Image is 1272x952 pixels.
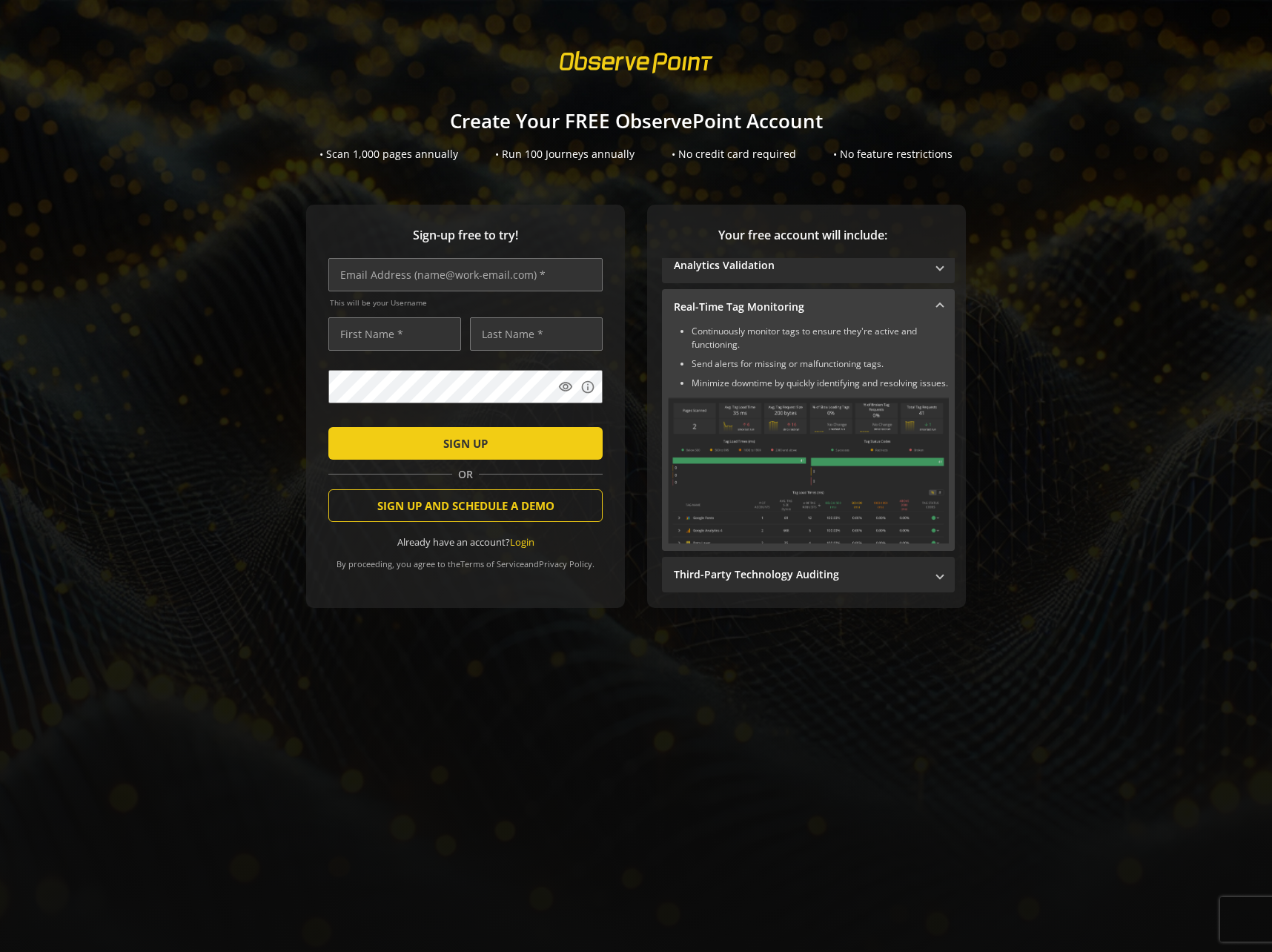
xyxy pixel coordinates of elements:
[452,467,479,482] span: OR
[674,567,925,582] mat-panel-title: Third-Party Technology Auditing
[662,557,955,592] mat-expansion-panel-header: Third-Party Technology Auditing
[692,357,949,371] li: Send alerts for missing or malfunctioning tags.
[328,489,603,522] button: SIGN UP AND SCHEDULE A DEMO
[377,492,554,519] span: SIGN UP AND SCHEDULE A DEMO
[328,317,461,351] input: First Name *
[510,535,534,549] a: Login
[328,427,603,460] button: SIGN UP
[668,397,949,543] img: Real-Time Tag Monitoring
[662,289,955,325] mat-expansion-panel-header: Real-Time Tag Monitoring
[328,258,603,291] input: Email Address (name@work-email.com) *
[558,380,573,394] mat-icon: visibility
[662,248,955,283] mat-expansion-panel-header: Analytics Validation
[662,325,955,551] div: Real-Time Tag Monitoring
[692,377,949,390] li: Minimize downtime by quickly identifying and resolving issues.
[470,317,603,351] input: Last Name *
[833,147,953,162] div: • No feature restrictions
[460,558,524,569] a: Terms of Service
[328,227,603,244] span: Sign-up free to try!
[443,430,488,457] span: SIGN UP
[580,380,595,394] mat-icon: info
[319,147,458,162] div: • Scan 1,000 pages annually
[328,535,603,549] div: Already have an account?
[674,300,925,314] mat-panel-title: Real-Time Tag Monitoring
[328,549,603,569] div: By proceeding, you agree to the and .
[495,147,635,162] div: • Run 100 Journeys annually
[692,325,949,351] li: Continuously monitor tags to ensure they're active and functioning.
[330,297,603,308] span: This will be your Username
[674,258,925,273] mat-panel-title: Analytics Validation
[539,558,592,569] a: Privacy Policy
[662,227,944,244] span: Your free account will include:
[672,147,796,162] div: • No credit card required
